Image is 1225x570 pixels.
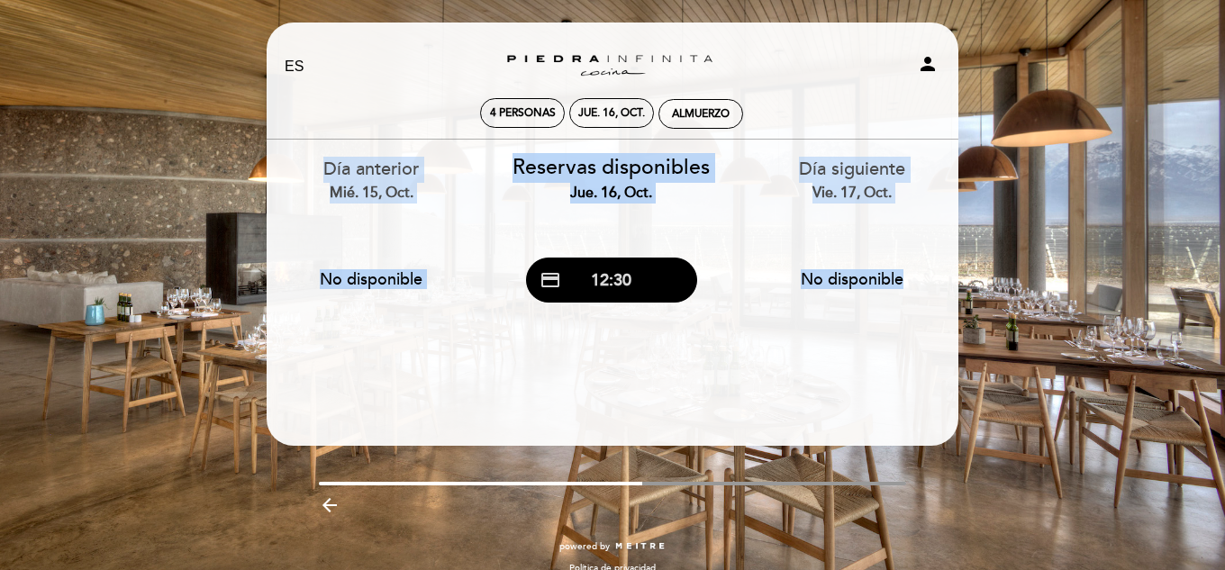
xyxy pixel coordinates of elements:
[540,269,561,291] span: credit_card
[559,540,666,553] a: powered by
[559,540,610,553] span: powered by
[499,42,724,92] a: Zuccardi [PERSON_NAME][GEOGRAPHIC_DATA] - Restaurant [GEOGRAPHIC_DATA]
[490,106,556,120] span: 4 personas
[745,157,958,203] div: Día siguiente
[672,107,730,121] div: Almuerzo
[578,106,645,120] div: jue. 16, oct.
[917,53,939,81] button: person
[917,53,939,75] i: person
[526,258,697,303] button: credit_card 12:30
[505,183,719,204] div: jue. 16, oct.
[265,157,478,203] div: Día anterior
[745,183,958,204] div: vie. 17, oct.
[286,257,457,302] button: No disponible
[319,494,340,516] i: arrow_backward
[265,183,478,204] div: mié. 15, oct.
[614,542,666,551] img: MEITRE
[767,257,938,302] button: No disponible
[505,153,719,204] div: Reservas disponibles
